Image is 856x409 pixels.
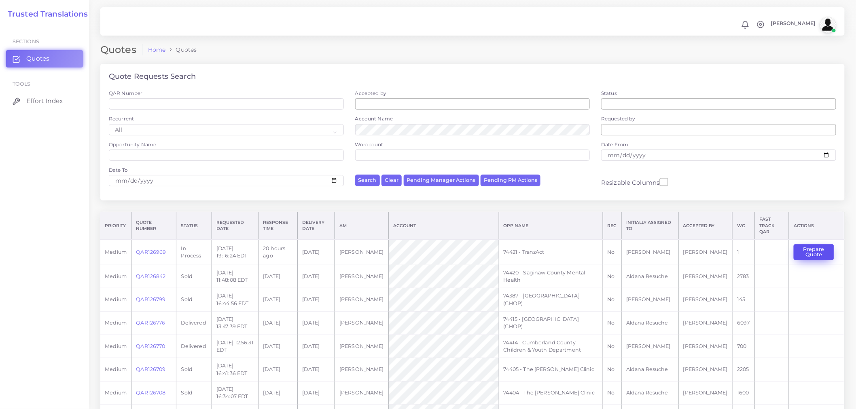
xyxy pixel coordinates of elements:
td: [DATE] [298,381,335,405]
th: Quote Number [131,212,176,240]
td: Aldana Resuche [621,381,678,405]
td: Sold [176,381,212,405]
a: Quotes [6,50,83,67]
th: AM [335,212,388,240]
th: REC [603,212,621,240]
img: avatar [820,17,836,33]
td: [DATE] [258,288,298,312]
td: [DATE] 16:34:07 EDT [212,381,258,405]
td: 2783 [733,265,755,288]
span: [PERSON_NAME] [771,21,816,26]
td: 74405 - The [PERSON_NAME] Clinic [499,358,603,382]
td: [DATE] [258,358,298,382]
label: Wordcount [355,141,384,148]
td: [PERSON_NAME] [335,311,388,335]
td: [PERSON_NAME] [621,288,678,312]
td: [DATE] 12:56:31 EDT [212,335,258,358]
td: [PERSON_NAME] [335,265,388,288]
span: medium [105,249,127,255]
td: [PERSON_NAME] [678,288,732,312]
td: [DATE] 13:47:39 EDT [212,311,258,335]
td: 74415 - [GEOGRAPHIC_DATA] (CHOP) [499,311,603,335]
td: No [603,335,621,358]
th: WC [733,212,755,240]
td: 74421 - TranzAct [499,240,603,265]
td: [PERSON_NAME] [335,288,388,312]
a: Home [148,46,166,54]
td: [DATE] [298,288,335,312]
td: 2205 [733,358,755,382]
button: Pending Manager Actions [404,175,479,186]
label: QAR Number [109,90,142,97]
td: [PERSON_NAME] [678,335,732,358]
td: 74404 - The [PERSON_NAME] Clinic [499,381,603,405]
td: 6097 [733,311,755,335]
span: Sections [13,38,39,44]
td: Delivered [176,335,212,358]
td: [PERSON_NAME] [621,335,678,358]
td: Aldana Resuche [621,358,678,382]
th: Requested Date [212,212,258,240]
a: QAR126969 [136,249,166,255]
th: Status [176,212,212,240]
a: [PERSON_NAME]avatar [767,17,839,33]
th: Accepted by [678,212,732,240]
td: [PERSON_NAME] [678,265,732,288]
td: Sold [176,265,212,288]
label: Status [601,90,617,97]
button: Prepare Quote [794,244,834,261]
td: 1 [733,240,755,265]
th: Fast Track QAR [754,212,789,240]
td: 74420 - Saginaw County Mental Health [499,265,603,288]
td: [DATE] [298,358,335,382]
span: Quotes [26,54,49,63]
td: Aldana Resuche [621,265,678,288]
li: Quotes [165,46,197,54]
th: Account [389,212,499,240]
h4: Quote Requests Search [109,72,196,81]
td: [PERSON_NAME] [678,358,732,382]
td: Sold [176,288,212,312]
a: QAR126842 [136,273,165,279]
a: QAR126708 [136,390,165,396]
td: [DATE] 19:16:24 EDT [212,240,258,265]
a: Trusted Translations [2,10,88,19]
span: medium [105,320,127,326]
td: [PERSON_NAME] [335,381,388,405]
td: [PERSON_NAME] [678,311,732,335]
input: Resizable Columns [660,177,668,187]
a: QAR126776 [136,320,165,326]
th: Delivery Date [298,212,335,240]
td: [DATE] [258,311,298,335]
span: medium [105,273,127,279]
td: [PERSON_NAME] [678,381,732,405]
td: [PERSON_NAME] [621,240,678,265]
td: [PERSON_NAME] [335,335,388,358]
label: Date To [109,167,128,173]
td: [PERSON_NAME] [678,240,732,265]
a: QAR126770 [136,343,165,349]
td: [DATE] [298,311,335,335]
td: [DATE] [298,335,335,358]
h2: Quotes [100,44,142,56]
td: 74387 - [GEOGRAPHIC_DATA] (CHOP) [499,288,603,312]
a: QAR126709 [136,366,165,372]
th: Response Time [258,212,298,240]
label: Account Name [355,115,393,122]
th: Initially Assigned to [621,212,678,240]
th: Opp Name [499,212,603,240]
td: In Process [176,240,212,265]
label: Requested by [601,115,636,122]
td: 700 [733,335,755,358]
button: Search [355,175,380,186]
span: medium [105,390,127,396]
td: No [603,265,621,288]
span: medium [105,343,127,349]
td: 20 hours ago [258,240,298,265]
td: [DATE] 16:41:36 EDT [212,358,258,382]
td: [DATE] [258,335,298,358]
th: Actions [789,212,844,240]
a: Prepare Quote [794,249,840,255]
td: No [603,311,621,335]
